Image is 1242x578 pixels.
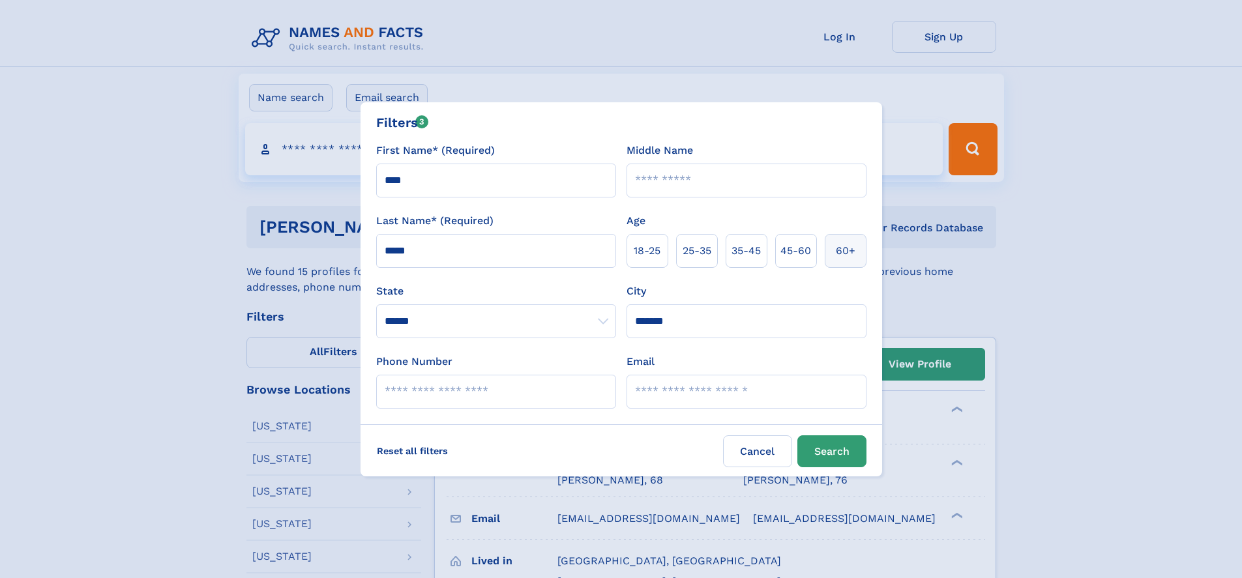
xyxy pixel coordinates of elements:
span: 25‑35 [683,243,711,259]
label: Phone Number [376,354,452,369]
label: City [627,283,646,299]
span: 60+ [836,243,855,259]
label: Reset all filters [368,435,456,467]
span: 18‑25 [634,243,660,259]
label: State [376,283,616,299]
label: Age [627,213,645,229]
div: Filters [376,113,429,132]
label: Last Name* (Required) [376,213,494,229]
label: Cancel [723,435,792,467]
label: Email [627,354,655,369]
span: 45‑60 [780,243,811,259]
label: First Name* (Required) [376,143,495,158]
button: Search [797,435,866,467]
label: Middle Name [627,143,693,158]
span: 35‑45 [732,243,761,259]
